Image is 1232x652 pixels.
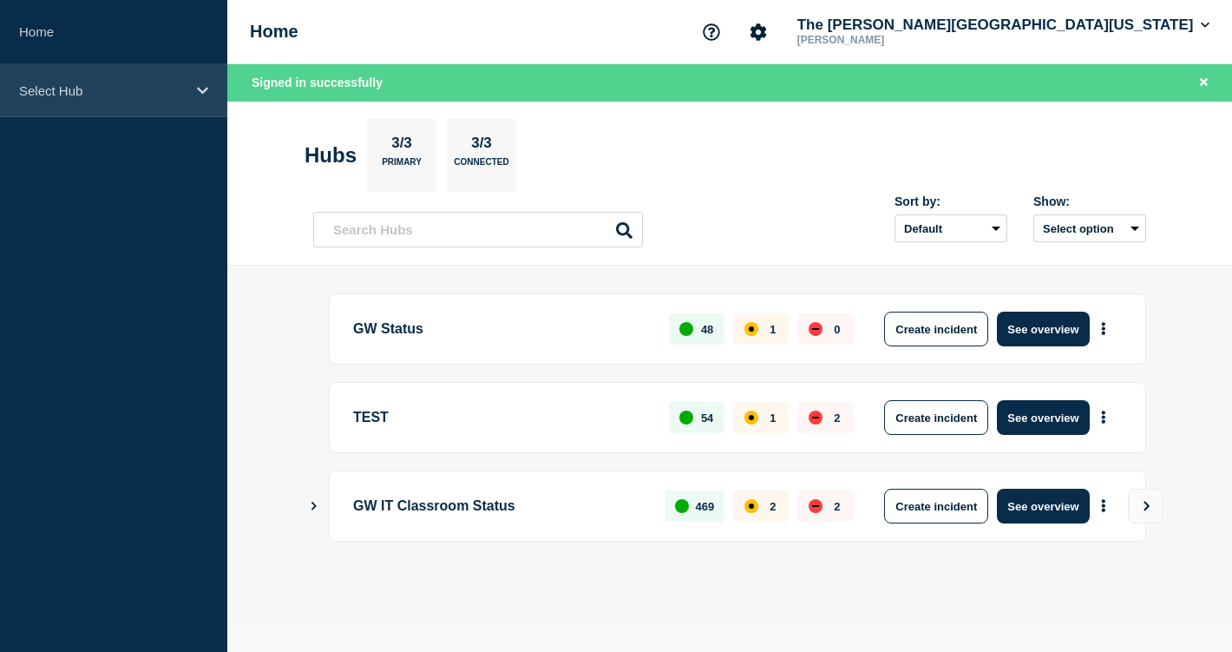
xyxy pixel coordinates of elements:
div: up [679,322,693,336]
div: down [809,411,822,425]
p: Select Hub [19,83,186,98]
p: Primary [382,157,422,175]
p: Connected [454,157,508,175]
div: up [679,411,693,425]
div: down [809,322,822,336]
button: View [1128,489,1163,524]
h2: Hubs [305,143,357,168]
p: 48 [701,323,713,336]
button: Create incident [884,312,988,346]
div: up [675,499,689,513]
button: Create incident [884,489,988,524]
p: 0 [834,323,840,336]
p: 469 [696,500,715,513]
p: GW Status [353,312,649,346]
p: 3/3 [465,135,499,157]
button: Account settings [740,14,777,50]
p: 1 [770,412,776,425]
div: Show: [1033,194,1146,208]
button: Create incident [884,400,988,435]
p: 3/3 [385,135,419,157]
p: 2 [834,500,840,513]
button: Show Connected Hubs [310,500,318,513]
button: Select option [1033,214,1146,242]
button: See overview [997,312,1089,346]
button: More actions [1092,402,1115,434]
input: Search Hubs [313,212,643,247]
div: Sort by: [895,194,1007,208]
div: affected [744,322,758,336]
button: The [PERSON_NAME][GEOGRAPHIC_DATA][US_STATE] [794,16,1213,34]
p: 54 [701,412,713,425]
p: 2 [834,412,840,425]
p: 2 [770,500,776,513]
p: TEST [353,400,649,435]
select: Sort by [895,214,1007,242]
p: 1 [770,323,776,336]
button: See overview [997,400,1089,435]
button: Support [693,14,730,50]
button: Close banner [1193,73,1215,93]
p: [PERSON_NAME] [794,34,974,46]
h1: Home [250,22,298,42]
p: GW IT Classroom Status [353,489,645,524]
span: Signed in successfully [252,76,383,89]
div: affected [744,499,758,513]
div: affected [744,411,758,425]
button: See overview [997,489,1089,524]
button: More actions [1092,313,1115,346]
div: down [809,499,822,513]
button: More actions [1092,491,1115,523]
